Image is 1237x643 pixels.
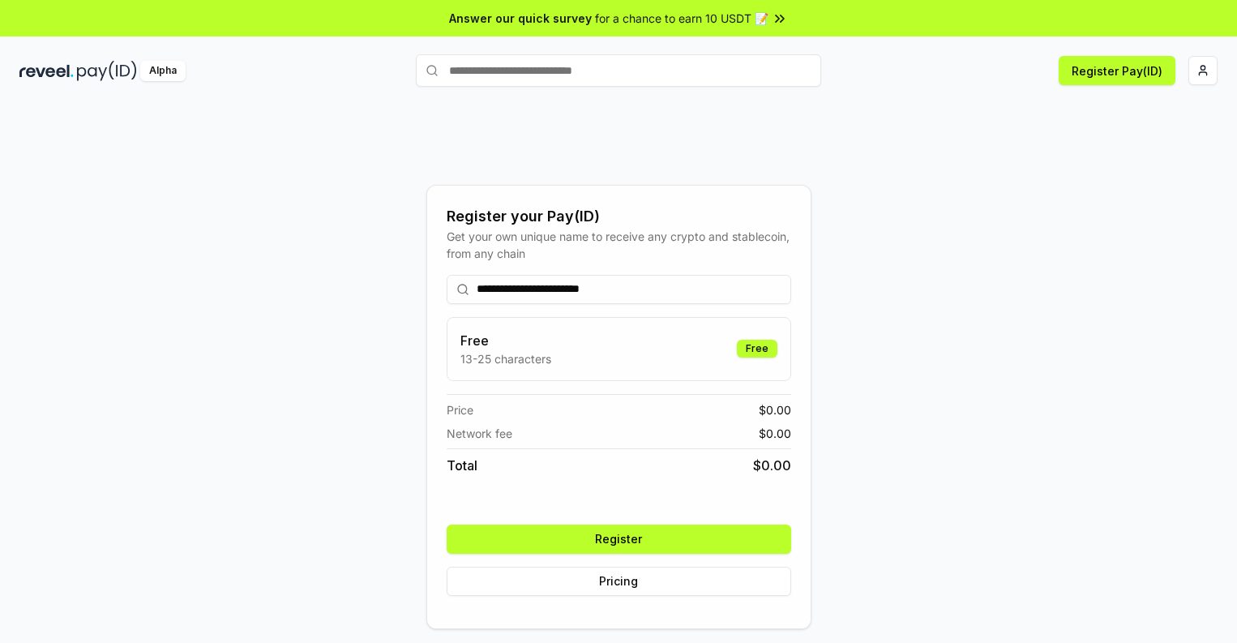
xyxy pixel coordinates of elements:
[759,425,791,442] span: $ 0.00
[447,525,791,554] button: Register
[449,10,592,27] span: Answer our quick survey
[77,61,137,81] img: pay_id
[460,350,551,367] p: 13-25 characters
[1059,56,1175,85] button: Register Pay(ID)
[447,401,473,418] span: Price
[19,61,74,81] img: reveel_dark
[737,340,777,358] div: Free
[447,205,791,228] div: Register your Pay(ID)
[753,456,791,475] span: $ 0.00
[759,401,791,418] span: $ 0.00
[140,61,186,81] div: Alpha
[595,10,768,27] span: for a chance to earn 10 USDT 📝
[447,567,791,596] button: Pricing
[447,228,791,262] div: Get your own unique name to receive any crypto and stablecoin, from any chain
[447,425,512,442] span: Network fee
[447,456,477,475] span: Total
[460,331,551,350] h3: Free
